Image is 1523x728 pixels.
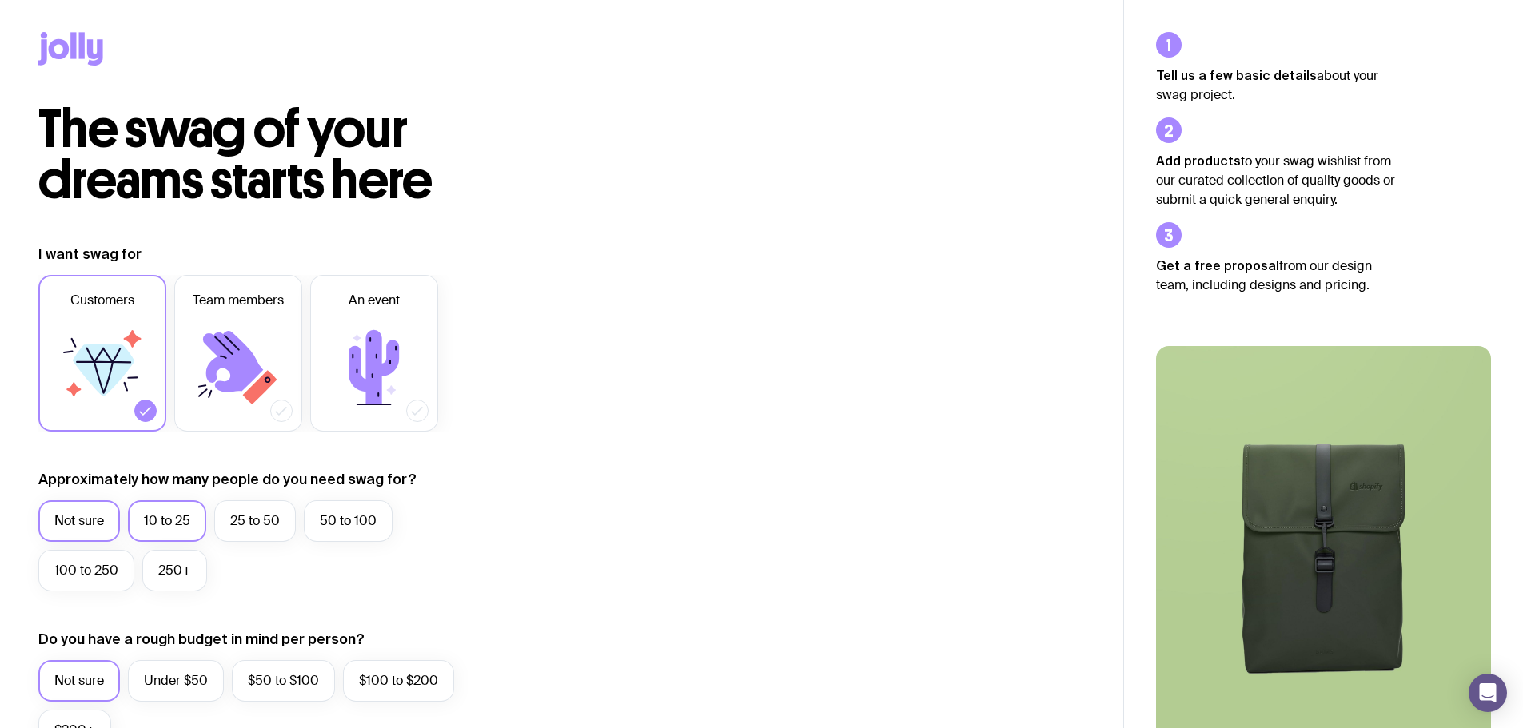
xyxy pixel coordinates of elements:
[128,660,224,702] label: Under $50
[1156,153,1241,168] strong: Add products
[1156,256,1396,295] p: from our design team, including designs and pricing.
[142,550,207,591] label: 250+
[232,660,335,702] label: $50 to $100
[38,630,365,649] label: Do you have a rough budget in mind per person?
[1156,68,1317,82] strong: Tell us a few basic details
[1156,151,1396,209] p: to your swag wishlist from our curated collection of quality goods or submit a quick general enqu...
[1469,674,1507,712] div: Open Intercom Messenger
[214,500,296,542] label: 25 to 50
[38,550,134,591] label: 100 to 250
[38,97,433,212] span: The swag of your dreams starts here
[193,291,284,310] span: Team members
[38,500,120,542] label: Not sure
[343,660,454,702] label: $100 to $200
[38,245,142,264] label: I want swag for
[1156,258,1279,273] strong: Get a free proposal
[38,470,417,489] label: Approximately how many people do you need swag for?
[38,660,120,702] label: Not sure
[1156,66,1396,105] p: about your swag project.
[349,291,400,310] span: An event
[304,500,393,542] label: 50 to 100
[128,500,206,542] label: 10 to 25
[70,291,134,310] span: Customers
